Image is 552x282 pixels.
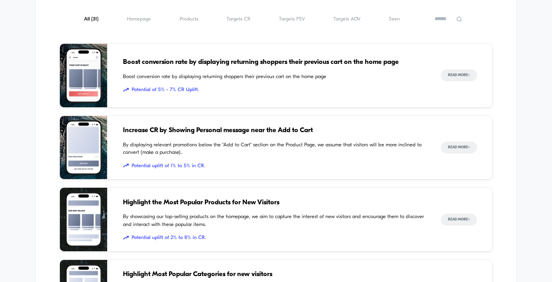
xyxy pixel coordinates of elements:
[389,16,400,22] span: Seen
[441,69,477,81] button: Read More>
[441,214,477,226] button: Read More>
[123,213,425,228] span: By showcasing our top-selling products on the homepage, we aim to capture the interest of new vis...
[60,116,107,179] img: By displaying relevant promotions below the "Add to Cart" section on the Product Page, we assume ...
[84,16,99,22] span: All
[180,16,198,22] span: Products
[123,269,425,280] span: Highlight Most Popular Categories for new visitors
[123,86,425,94] span: Potential of 5% - 7% CR Uplift.
[123,57,425,67] span: Boost conversion rate by displaying returning shoppers their previous cart on the home page
[227,16,251,22] span: Targets CR
[123,125,425,136] span: Increase CR by Showing Personal message near the Add to Cart
[123,234,425,242] span: Potential uplift of 2% to 8% in CR.
[333,16,361,22] span: Targets AOV
[127,16,151,22] span: Homepage
[60,44,107,107] img: Boost conversion rate by displaying returning shoppers their previous cart on the home page
[123,141,425,157] span: By displaying relevant promotions below the "Add to Cart" section on the Product Page, we assume ...
[123,73,425,81] span: Boost conversion rate by displaying returning shoppers their previous cart on the home page
[123,162,425,170] span: Potential uplift of 1% to 5% in CR.
[279,16,305,22] span: Targets PSV
[60,188,107,251] img: By showcasing our top-selling products on the homepage, we aim to capture the interest of new vis...
[91,17,99,22] span: ( 31 )
[123,198,425,208] span: Highlight the Most Popular Products for New Visitors
[441,142,477,153] button: Read More>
